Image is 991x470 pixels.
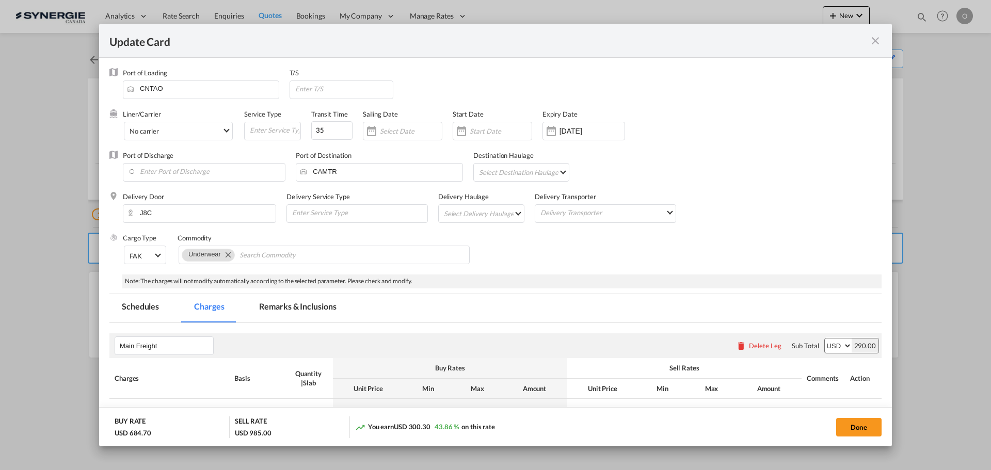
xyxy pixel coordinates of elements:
button: Delete Leg [736,342,781,350]
div: Charges [115,374,224,383]
th: Unit Price [567,379,638,399]
th: Amount [502,379,567,399]
md-select: Select Cargo type: FAK [124,246,166,264]
md-select: Select Delivery Haulage [443,205,524,221]
md-icon: icon-close fg-AAA8AD m-0 pointer [869,35,882,47]
div: Delete Leg [749,342,781,350]
label: Destination Haulage [473,151,533,159]
label: Delivery Door [123,192,164,201]
span: 43.86 % [435,423,459,431]
input: Leg Name [120,338,213,353]
button: Done [836,418,882,436]
md-select: Select Destination Haulage [478,164,568,180]
div: USD 985.00 [235,428,271,437]
label: Expiry Date [542,110,578,118]
label: Commodity [178,234,212,242]
div: Basis [234,374,279,383]
md-tab-item: Schedules [109,294,171,322]
label: Cargo Type [123,234,156,242]
label: Delivery Transporter [535,192,596,201]
th: Max [453,379,502,399]
th: Max [687,379,736,399]
md-tab-item: Charges [182,294,236,322]
div: SELL RATE [235,416,267,428]
input: 0 [311,121,353,140]
div: Note: The charges will not modify automatically according to the selected parameter. Please check... [122,274,882,288]
th: Comments [802,358,845,398]
th: Min [638,379,687,399]
label: Service Type [244,110,281,118]
input: Search Commodity [239,247,334,264]
div: USD 684.70 [115,428,151,437]
input: Enter Port of Loading [128,81,279,96]
th: Unit Price [333,379,404,399]
md-pagination-wrapper: Use the left and right arrow keys to navigate between tabs [109,294,359,322]
input: Expiry Date [560,127,625,135]
div: Quantity | Slab [289,369,328,387]
md-tab-item: Remarks & Inclusions [247,294,348,322]
div: You earn on this rate [355,422,495,433]
button: Remove Underwear [219,249,234,260]
div: 290.00 [852,338,878,353]
label: Transit Time [311,110,348,118]
label: Sailing Date [363,110,398,118]
label: Port of Loading [123,69,167,77]
div: No carrier [130,127,159,135]
input: Start Date [470,127,532,135]
span: Underwear [188,250,221,258]
input: Enter Delivery Door [128,205,276,220]
input: Enter Port of Discharge [128,164,285,179]
md-select: Select Liner: No carrier [124,122,233,140]
input: Enter Service Type [249,122,300,138]
label: T/S [290,69,299,77]
th: Action [845,358,882,398]
div: Update Card [109,34,869,47]
div: Underwear. Press delete to remove this chip. [188,249,223,260]
md-icon: icon-delete [736,341,746,351]
label: Liner/Carrier [123,110,161,118]
input: Enter Port of Destination [301,164,462,179]
md-select: Delivery Transporter [539,205,676,220]
label: Delivery Haulage [438,192,489,201]
input: Select Date [380,127,442,135]
input: Enter Service Type [291,205,427,220]
span: USD 300.30 [394,423,430,431]
th: Min [404,379,453,399]
div: BUY RATE [115,416,146,428]
md-dialog: Update CardPort of ... [99,24,892,447]
label: Port of Discharge [123,151,173,159]
label: Start Date [453,110,484,118]
img: cargo.png [109,233,118,241]
label: Delivery Service Type [286,192,350,201]
div: Buy Rates [338,363,562,372]
div: Sub Total [792,341,819,350]
input: Enter T/S [294,81,393,96]
div: FAK [130,252,142,260]
th: Amount [736,379,802,399]
md-chips-wrap: Chips container. Use arrow keys to select chips. [179,246,470,264]
md-icon: icon-trending-up [355,422,365,432]
div: Sell Rates [572,363,796,372]
label: Port of Destination [296,151,351,159]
